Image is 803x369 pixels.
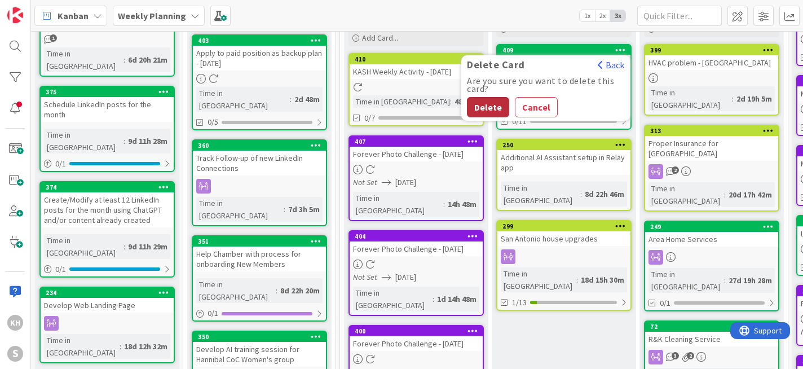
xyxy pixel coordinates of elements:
[497,231,630,246] div: San Antonio house upgrades
[198,37,326,45] div: 403
[648,268,724,293] div: Time in [GEOGRAPHIC_DATA]
[193,332,326,367] div: 350Develop AI training session for Hannibal CoC Women's group
[193,247,326,271] div: Help Chamber with process for onboarding New Members
[395,177,416,188] span: [DATE]
[501,182,580,207] div: Time in [GEOGRAPHIC_DATA]
[39,287,175,363] a: 234Develop Web Landing PageTime in [GEOGRAPHIC_DATA]:18d 12h 32m
[350,137,483,161] div: 407Forever Photo Challenge - [DATE]
[41,182,174,227] div: 374Create/Modify at least 12 LinkedIn posts for the month using ChatGPT and/or content already cr...
[467,97,509,117] button: Delete
[120,340,121,353] span: :
[7,346,23,362] div: S
[353,287,433,311] div: Time in [GEOGRAPHIC_DATA]
[123,240,125,253] span: :
[644,221,779,311] a: 249Area Home ServicesTime in [GEOGRAPHIC_DATA]:27d 19h 28m0/1
[193,342,326,367] div: Develop AI training session for Hannibal CoC Women's group
[645,322,778,332] div: 72
[502,46,630,54] div: 409
[285,203,323,216] div: 7d 3h 5m
[582,188,627,200] div: 8d 22h 46m
[55,263,66,275] span: 0 / 1
[496,139,632,211] a: 250Additional AI Assistant setup in Relay appTime in [GEOGRAPHIC_DATA]:8d 22h 46m
[645,126,778,136] div: 313
[193,36,326,46] div: 403
[41,288,174,313] div: 234Develop Web Landing Page
[724,274,726,287] span: :
[350,326,483,336] div: 400
[724,188,726,201] span: :
[434,293,479,305] div: 1d 14h 48m
[452,95,472,108] div: 48m
[193,306,326,320] div: 0/1
[650,323,778,331] div: 72
[350,326,483,351] div: 400Forever Photo Challenge - [DATE]
[650,223,778,231] div: 249
[433,293,434,305] span: :
[276,284,277,297] span: :
[292,93,323,106] div: 2d 48m
[284,203,285,216] span: :
[645,45,778,70] div: 399HVAC problem - [GEOGRAPHIC_DATA]
[645,45,778,55] div: 399
[192,34,327,130] a: 403Apply to paid position as backup plan - [DATE]Time in [GEOGRAPHIC_DATA]:2d 48m0/5
[39,5,175,77] a: Time in [GEOGRAPHIC_DATA]:6d 20h 21m
[645,322,778,346] div: 72R&K Cleaning Service
[672,352,679,359] span: 3
[650,46,778,54] div: 399
[580,10,595,21] span: 1x
[348,53,484,126] a: 410KASH Weekly Activity - [DATE]Time in [GEOGRAPHIC_DATA]:48m0/7
[637,6,722,26] input: Quick Filter...
[192,139,327,226] a: 360Track Follow-up of new LinkedIn ConnectionsTime in [GEOGRAPHIC_DATA]:7d 3h 5m
[198,238,326,245] div: 351
[510,24,546,34] span: Add Card...
[290,93,292,106] span: :
[196,278,276,303] div: Time in [GEOGRAPHIC_DATA]
[512,116,527,128] span: 0/11
[645,126,778,161] div: 313Proper Insurance for [GEOGRAPHIC_DATA]
[44,129,123,153] div: Time in [GEOGRAPHIC_DATA]
[198,142,326,150] div: 360
[41,97,174,122] div: Schedule LinkedIn posts for the month
[7,7,23,23] img: Visit kanbanzone.com
[193,151,326,175] div: Track Follow-up of new LinkedIn Connections
[595,10,610,21] span: 2x
[39,86,175,172] a: 375Schedule LinkedIn posts for the monthTime in [GEOGRAPHIC_DATA]:9d 11h 28m0/1
[512,297,527,309] span: 1/13
[123,54,125,66] span: :
[196,87,290,112] div: Time in [GEOGRAPHIC_DATA]
[645,55,778,70] div: HVAC problem - [GEOGRAPHIC_DATA]
[118,10,186,21] b: Weekly Planning
[467,77,625,93] div: Are you sure you want to delete this card?
[55,158,66,170] span: 0 / 1
[39,181,175,278] a: 374Create/Modify at least 12 LinkedIn posts for the month using ChatGPT and/or content already cr...
[496,44,632,130] a: 409Delete CardBackAre you sure you want to delete this card?DeleteCancelLinkedIn Engagement - [DA...
[58,9,89,23] span: Kanban
[353,192,443,217] div: Time in [GEOGRAPHIC_DATA]
[580,188,582,200] span: :
[578,274,627,286] div: 18d 15h 30m
[497,150,630,175] div: Additional AI Assistant setup in Relay app
[353,95,450,108] div: Time in [GEOGRAPHIC_DATA]
[726,188,775,201] div: 20d 17h 42m
[350,231,483,241] div: 404
[660,297,670,309] span: 0/1
[597,59,625,71] button: Back
[193,46,326,71] div: Apply to paid position as backup plan - [DATE]
[192,235,327,322] a: 351Help Chamber with process for onboarding New MembersTime in [GEOGRAPHIC_DATA]:8d 22h 20m0/1
[46,289,174,297] div: 234
[502,222,630,230] div: 299
[350,336,483,351] div: Forever Photo Challenge - [DATE]
[44,334,120,359] div: Time in [GEOGRAPHIC_DATA]
[24,2,51,15] span: Support
[353,272,377,282] i: Not Set
[645,136,778,161] div: Proper Insurance for [GEOGRAPHIC_DATA]
[645,222,778,232] div: 249
[196,197,284,222] div: Time in [GEOGRAPHIC_DATA]
[41,87,174,122] div: 375Schedule LinkedIn posts for the month
[732,93,734,105] span: :
[644,44,779,116] a: 399HVAC problem - [GEOGRAPHIC_DATA]Time in [GEOGRAPHIC_DATA]:2d 19h 5m
[645,232,778,247] div: Area Home Services
[658,24,694,34] span: Add Card...
[461,59,531,71] span: Delete Card
[497,221,630,246] div: 299San Antonio house upgrades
